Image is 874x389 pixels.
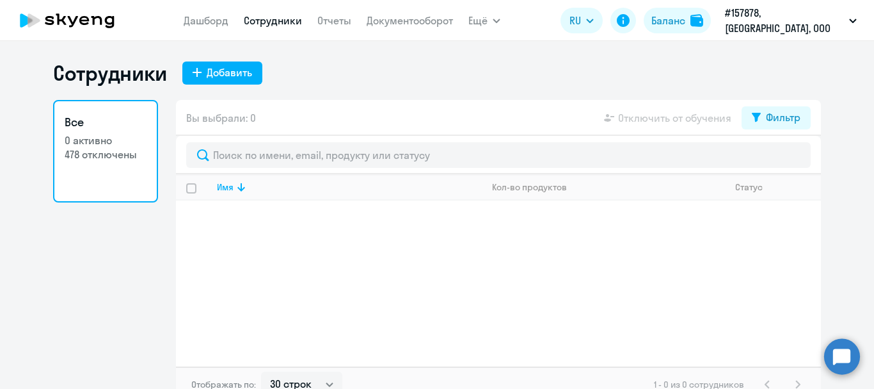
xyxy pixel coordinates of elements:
img: balance [690,14,703,27]
a: Отчеты [317,14,351,27]
div: Кол-во продуктов [492,181,567,193]
p: #157878, [GEOGRAPHIC_DATA], ООО [725,5,844,36]
p: 478 отключены [65,147,147,161]
a: Дашборд [184,14,228,27]
button: Добавить [182,62,262,85]
span: RU [569,13,581,28]
h3: Все [65,114,147,131]
button: Ещё [468,8,500,33]
a: Документооборот [367,14,453,27]
span: Вы выбрали: 0 [186,110,256,126]
p: 0 активно [65,133,147,147]
div: Имя [217,181,481,193]
button: RU [560,8,603,33]
div: Баланс [651,13,685,28]
div: Добавить [207,65,252,80]
span: Ещё [468,13,488,28]
button: #157878, [GEOGRAPHIC_DATA], ООО [719,5,863,36]
button: Балансbalance [644,8,711,33]
div: Статус [735,181,763,193]
div: Имя [217,181,234,193]
div: Фильтр [766,110,800,125]
div: Статус [735,181,820,193]
h1: Сотрудники [53,60,167,86]
div: Кол-во продуктов [492,181,724,193]
a: Сотрудники [244,14,302,27]
input: Поиск по имени, email, продукту или статусу [186,142,811,168]
a: Все0 активно478 отключены [53,100,158,203]
button: Фильтр [742,106,811,129]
